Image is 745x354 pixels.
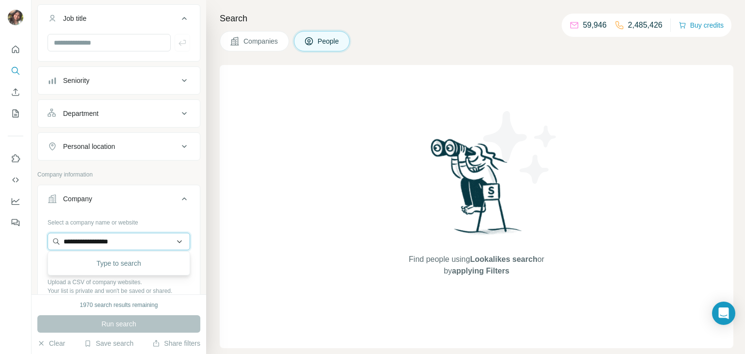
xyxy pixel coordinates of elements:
[8,83,23,101] button: Enrich CSV
[48,278,190,287] p: Upload a CSV of company websites.
[452,267,509,275] span: applying Filters
[628,19,663,31] p: 2,485,426
[679,18,724,32] button: Buy credits
[63,76,89,85] div: Seniority
[48,287,190,295] p: Your list is private and won't be saved or shared.
[84,338,133,348] button: Save search
[8,171,23,189] button: Use Surfe API
[38,135,200,158] button: Personal location
[63,142,115,151] div: Personal location
[477,104,564,191] img: Surfe Illustration - Stars
[426,136,527,244] img: Surfe Illustration - Woman searching with binoculars
[50,254,188,273] div: Type to search
[8,41,23,58] button: Quick start
[712,302,735,325] div: Open Intercom Messenger
[8,193,23,210] button: Dashboard
[8,62,23,80] button: Search
[8,150,23,167] button: Use Surfe on LinkedIn
[243,36,279,46] span: Companies
[37,338,65,348] button: Clear
[38,7,200,34] button: Job title
[63,14,86,23] div: Job title
[220,12,733,25] h4: Search
[38,69,200,92] button: Seniority
[8,214,23,231] button: Feedback
[152,338,200,348] button: Share filters
[583,19,607,31] p: 59,946
[37,170,200,179] p: Company information
[318,36,340,46] span: People
[80,301,158,309] div: 1970 search results remaining
[470,255,537,263] span: Lookalikes search
[63,109,98,118] div: Department
[8,105,23,122] button: My lists
[38,187,200,214] button: Company
[38,102,200,125] button: Department
[63,194,92,204] div: Company
[8,10,23,25] img: Avatar
[399,254,554,277] span: Find people using or by
[48,214,190,227] div: Select a company name or website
